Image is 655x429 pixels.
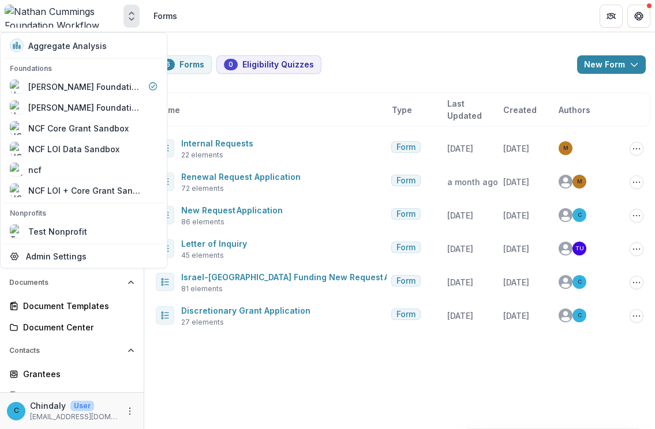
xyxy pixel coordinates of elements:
span: [DATE] [447,144,473,153]
a: New Request Application [181,205,283,215]
span: [DATE] [447,311,473,321]
span: [DATE] [503,177,529,187]
span: 27 elements [181,317,224,328]
span: 72 elements [181,183,224,194]
span: 45 elements [181,250,224,261]
button: Options [630,242,643,256]
svg: avatar [559,208,572,222]
div: Maya [577,179,582,185]
div: Communications [23,389,130,401]
button: Forms [154,55,212,74]
span: Form [396,142,416,152]
span: Form [396,209,416,219]
span: Last Updated [447,97,498,122]
button: More [123,404,137,418]
svg: avatar [559,308,572,322]
span: Form [396,310,416,319]
div: Chindaly [578,313,582,318]
div: Grantees [23,368,130,380]
button: Options [630,309,643,323]
svg: avatar [559,175,572,189]
div: Forms [154,10,177,22]
p: Chindaly [30,400,66,412]
button: Partners [600,5,623,28]
button: Open entity switcher [123,5,140,28]
a: Grantees [5,364,139,383]
span: Documents [9,279,123,287]
div: Chindaly [578,212,582,218]
nav: breadcrumb [149,7,182,24]
span: Form [396,176,416,186]
span: [DATE] [447,244,473,254]
button: Options [630,142,643,156]
a: Communications [5,386,139,405]
button: Options [630,209,643,223]
div: Chindaly [578,279,582,285]
div: Document Center [23,321,130,333]
a: Renewal Request Application [181,172,301,182]
span: [DATE] [503,144,529,153]
div: Maya [563,145,568,151]
button: Eligibility Quizzes [216,55,321,74]
a: Document Center [5,318,139,337]
span: [DATE] [503,244,529,254]
span: [DATE] [447,277,473,287]
span: Form [396,276,416,286]
span: Type [392,104,412,116]
div: Document Templates [23,300,130,312]
svg: avatar [559,275,572,289]
a: Discretionary Grant Application [181,306,310,315]
img: Nathan Cummings Foundation Workflow Sandbox logo [5,5,119,28]
button: Open Contacts [5,341,139,360]
div: Temelio test user [575,246,584,251]
span: Authors [559,104,590,116]
span: [DATE] [503,277,529,287]
button: Options [630,175,643,189]
a: Letter of Inquiry [181,239,247,249]
a: Israel-[GEOGRAPHIC_DATA] Funding New Request Application [181,272,431,282]
span: Created [503,104,537,116]
span: [DATE] [503,311,529,321]
span: Contacts [9,347,123,355]
svg: avatar [559,242,572,255]
a: Internal Requests [181,138,253,148]
button: Options [630,276,643,289]
span: Name [156,104,180,116]
button: Get Help [627,5,650,28]
a: Document Templates [5,296,139,315]
span: 0 [229,61,233,69]
div: Chindaly [14,407,19,415]
button: New Form [577,55,646,74]
span: 86 elements [181,217,224,227]
span: 22 elements [181,150,223,160]
p: User [70,401,94,411]
span: [DATE] [503,210,529,220]
button: Open Documents [5,273,139,292]
span: 81 elements [181,284,223,294]
span: a month ago [447,177,498,187]
span: [DATE] [447,210,473,220]
span: Form [396,243,416,253]
span: 6 [166,61,170,69]
p: [EMAIL_ADDRESS][DOMAIN_NAME] [30,412,118,422]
